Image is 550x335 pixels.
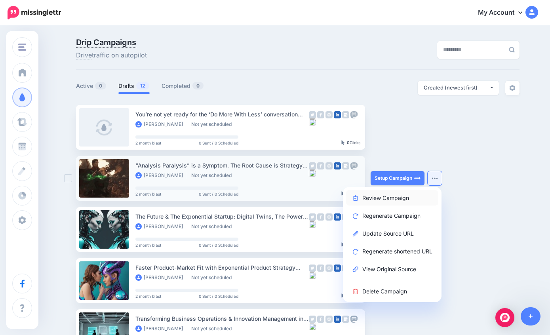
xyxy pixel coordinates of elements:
img: twitter-grey-square.png [309,162,316,169]
img: menu.png [18,44,26,51]
span: 2 month blast [135,192,161,196]
a: Setup Campaign [371,171,424,185]
img: instagram-grey-square.png [325,111,333,118]
img: linkedin-square.png [334,316,341,323]
img: facebook-grey-square.png [317,316,324,323]
div: Open Intercom Messenger [495,308,514,327]
span: 2 month blast [135,141,161,145]
img: pointer-grey-darker.png [341,242,345,247]
li: Not yet scheduled [191,172,236,179]
img: google_business-grey-square.png [342,213,349,221]
img: bluesky-grey-square.png [309,221,316,228]
img: twitter-grey-square.png [309,316,316,323]
a: My Account [470,3,538,23]
div: The Future & The Exponential Startup: Digital Twins, The Power of Synthetic Data and Customer-Cen... [135,212,309,221]
img: pointer-grey-darker.png [341,140,345,145]
span: 2 month blast [135,243,161,247]
img: search-grey-6.png [509,47,515,53]
img: google_business-grey-square.png [342,316,349,323]
li: Not yet scheduled [191,223,236,230]
a: Update Source URL [346,226,438,241]
img: linkedin-square.png [334,265,341,272]
div: Created (newest first) [424,84,489,91]
img: pointer-grey-darker.png [341,191,345,196]
img: instagram-grey-square.png [325,316,333,323]
img: linkedin-square.png [334,162,341,169]
img: twitter-grey-square.png [309,265,316,272]
div: Clicks [341,192,360,196]
span: 2 month blast [135,294,161,298]
span: 0 Sent / 0 Scheduled [199,192,238,196]
a: Drafts12 [118,81,150,91]
a: Delete Campaign [346,284,438,299]
span: 0 Sent / 0 Scheduled [199,141,238,145]
div: Clicks [341,141,360,145]
a: Review Campaign [346,190,438,206]
img: arrow-long-right-white.png [414,175,421,181]
img: Missinglettr [8,6,61,19]
img: google_business-grey-square.png [342,111,349,118]
img: facebook-grey-square.png [317,213,324,221]
img: bluesky-grey-square.png [309,272,316,279]
img: linkedin-square.png [334,111,341,118]
li: [PERSON_NAME] [135,121,187,128]
img: linkedin-square.png [334,213,341,221]
img: facebook-grey-square.png [317,162,324,169]
a: View Original Source [346,261,438,277]
img: facebook-grey-square.png [317,111,324,118]
span: 0 Sent / 0 Scheduled [199,294,238,298]
img: twitter-grey-square.png [309,213,316,221]
div: You’re not yet ready for the ‘Do More With Less’ conversation that will ruin your business growth... [135,110,309,119]
li: [PERSON_NAME] [135,223,187,230]
b: 0 [347,140,350,145]
span: traffic on autopilot [76,50,147,61]
li: [PERSON_NAME] [135,172,187,179]
a: Active0 [76,81,107,91]
img: google_business-grey-square.png [342,162,349,169]
div: Clicks [341,243,360,247]
img: settings-grey.png [509,85,516,91]
img: bluesky-grey-square.png [309,169,316,177]
div: “Analysis Paralysis” is a Symptom. The Root Cause is Strategy Without Hypothesis. [135,161,309,170]
li: Not yet scheduled [191,325,236,332]
a: Regenerate Campaign [346,208,438,223]
img: google_business-grey-square.png [342,265,349,272]
img: twitter-grey-square.png [309,111,316,118]
span: 0 [192,82,204,89]
img: mastodon-grey-square.png [350,162,358,169]
li: [PERSON_NAME] [135,325,187,332]
img: facebook-grey-square.png [317,265,324,272]
span: 0 Sent / 0 Scheduled [199,243,238,247]
img: dots.png [432,177,438,179]
li: Not yet scheduled [191,274,236,281]
div: Faster Product-Market Fit with Exponential Product Strategy Iteration [135,263,309,272]
img: instagram-grey-square.png [325,265,333,272]
li: [PERSON_NAME] [135,274,187,281]
div: Transforming Business Operations & Innovation Management in Enterprise: The Power of AI in Enterp... [135,314,309,323]
img: bluesky-grey-square.png [309,118,316,126]
img: mastodon-grey-square.png [350,111,358,118]
span: 0 [95,82,106,89]
img: instagram-grey-square.png [325,213,333,221]
button: Created (newest first) [418,81,499,95]
span: 12 [136,82,149,89]
img: pointer-grey-darker.png [341,293,345,298]
li: Not yet scheduled [191,121,236,128]
img: instagram-grey-square.png [325,162,333,169]
a: Completed0 [162,81,204,91]
div: Clicks [341,294,360,299]
img: bluesky-grey-square.png [309,323,316,330]
img: mastodon-grey-square.png [350,316,358,323]
a: Regenerate shortened URL [346,244,438,259]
